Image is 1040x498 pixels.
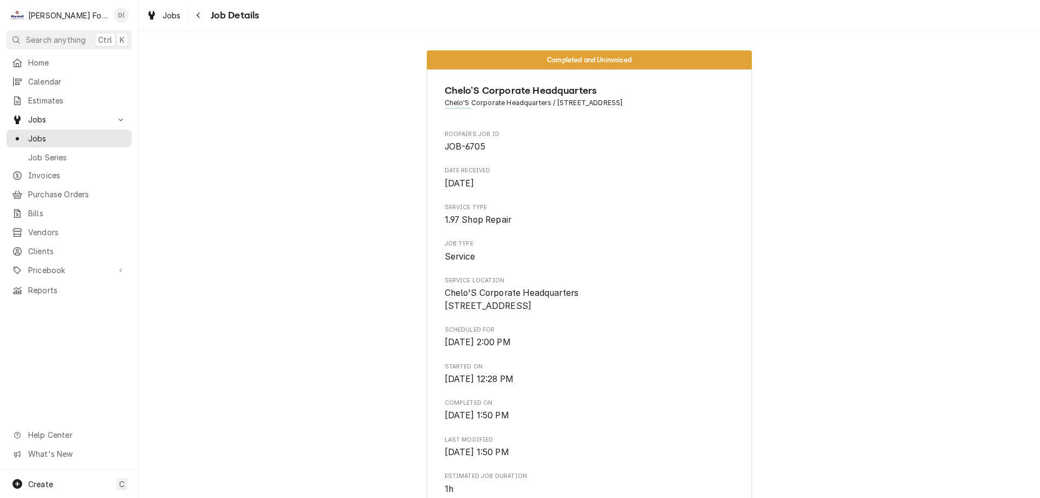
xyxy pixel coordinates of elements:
[445,399,734,422] div: Completed On
[6,223,132,241] a: Vendors
[28,114,110,125] span: Jobs
[445,203,734,212] span: Service Type
[28,133,126,144] span: Jobs
[28,76,126,87] span: Calendar
[6,166,132,184] a: Invoices
[445,166,734,190] div: Date Received
[114,8,129,23] div: D(
[445,250,734,263] span: Job Type
[28,189,126,200] span: Purchase Orders
[445,363,734,386] div: Started On
[6,73,132,90] a: Calendar
[6,92,132,109] a: Estimates
[28,429,125,441] span: Help Center
[445,214,734,227] span: Service Type
[445,240,734,263] div: Job Type
[445,326,734,349] div: Scheduled For
[445,374,513,384] span: [DATE] 12:28 PM
[28,152,126,163] span: Job Series
[445,203,734,227] div: Service Type
[445,251,476,262] span: Service
[207,8,259,23] span: Job Details
[26,34,86,46] span: Search anything
[445,177,734,190] span: Date Received
[28,284,126,296] span: Reports
[6,185,132,203] a: Purchase Orders
[445,399,734,408] span: Completed On
[445,98,734,108] span: Address
[28,480,53,489] span: Create
[6,148,132,166] a: Job Series
[445,446,734,459] span: Last Modified
[6,130,132,147] a: Jobs
[445,130,734,153] div: Roopairs Job ID
[28,264,110,276] span: Pricebook
[445,83,734,117] div: Client Information
[445,337,511,347] span: [DATE] 2:00 PM
[28,95,126,106] span: Estimates
[10,8,25,23] div: Marshall Food Equipment Service's Avatar
[445,436,734,459] div: Last Modified
[119,478,125,490] span: C
[445,409,734,422] span: Completed On
[10,8,25,23] div: M
[445,140,734,153] span: Roopairs Job ID
[98,34,112,46] span: Ctrl
[28,170,126,181] span: Invoices
[6,281,132,299] a: Reports
[445,130,734,139] span: Roopairs Job ID
[6,261,132,279] a: Go to Pricebook
[190,7,207,24] button: Navigate back
[547,56,632,63] span: Completed and Uninvoiced
[6,54,132,72] a: Home
[28,227,126,238] span: Vendors
[6,30,132,49] button: Search anythingCtrlK
[445,484,453,494] span: 1h
[445,472,734,481] span: Estimated Job Duration
[445,215,512,225] span: 1.97 Shop Repair
[445,83,734,98] span: Name
[445,141,485,152] span: JOB-6705
[445,436,734,444] span: Last Modified
[445,276,734,313] div: Service Location
[445,363,734,371] span: Started On
[114,8,129,23] div: Derek Testa (81)'s Avatar
[6,204,132,222] a: Bills
[6,445,132,463] a: Go to What's New
[142,7,185,24] a: Jobs
[28,245,126,257] span: Clients
[445,336,734,349] span: Scheduled For
[28,208,126,219] span: Bills
[6,426,132,444] a: Go to Help Center
[28,448,125,460] span: What's New
[445,472,734,495] div: Estimated Job Duration
[445,240,734,248] span: Job Type
[6,242,132,260] a: Clients
[445,287,734,312] span: Service Location
[28,57,126,68] span: Home
[445,276,734,285] span: Service Location
[445,178,474,189] span: [DATE]
[6,111,132,128] a: Go to Jobs
[427,50,752,69] div: Status
[445,447,509,457] span: [DATE] 1:50 PM
[120,34,125,46] span: K
[445,326,734,334] span: Scheduled For
[28,10,108,21] div: [PERSON_NAME] Food Equipment Service
[445,373,734,386] span: Started On
[162,10,181,21] span: Jobs
[445,166,734,175] span: Date Received
[445,288,579,311] span: Chelo'S Corporate Headquarters [STREET_ADDRESS]
[445,483,734,496] span: Estimated Job Duration
[445,410,509,421] span: [DATE] 1:50 PM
